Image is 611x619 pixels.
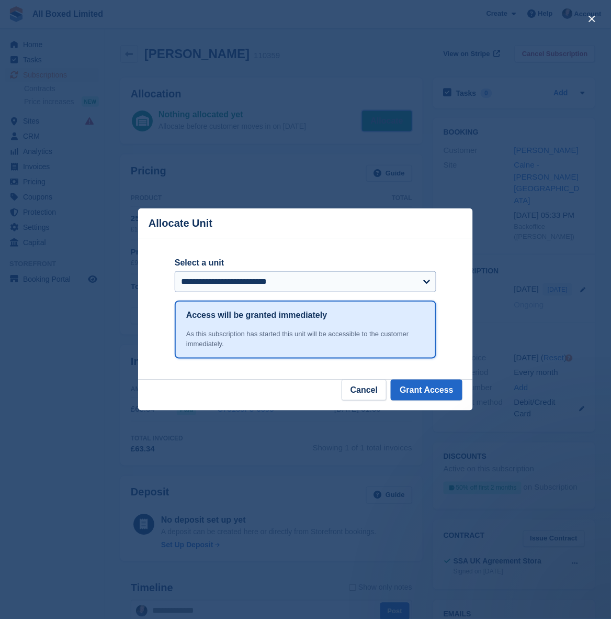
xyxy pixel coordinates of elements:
[149,217,212,229] p: Allocate Unit
[175,257,436,269] label: Select a unit
[186,309,327,322] h1: Access will be granted immediately
[342,380,387,401] button: Cancel
[186,329,425,349] div: As this subscription has started this unit will be accessible to the customer immediately.
[391,380,462,401] button: Grant Access
[584,10,601,27] button: close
